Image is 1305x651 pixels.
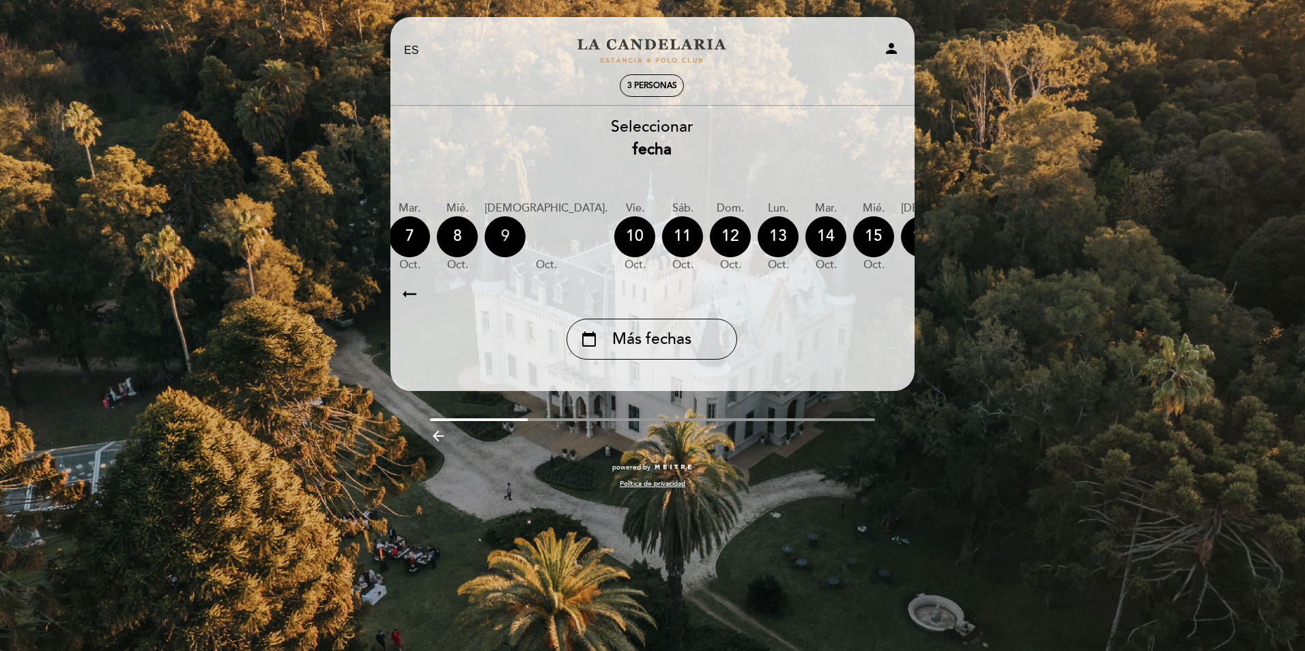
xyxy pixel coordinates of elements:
[710,201,751,216] div: dom.
[883,40,900,57] i: person
[614,201,655,216] div: vie.
[627,81,677,91] span: 3 personas
[805,201,846,216] div: mar.
[430,428,446,444] i: arrow_backward
[805,257,846,273] div: oct.
[389,116,915,161] div: Seleccionar
[437,216,478,257] div: 8
[758,201,799,216] div: lun.
[654,464,693,471] img: MEITRE
[485,216,526,257] div: 9
[853,216,894,257] div: 15
[662,201,703,216] div: sáb.
[805,216,846,257] div: 14
[437,201,478,216] div: mié.
[581,328,597,351] i: calendar_today
[901,216,942,257] div: 16
[399,279,420,308] i: arrow_right_alt
[612,463,650,472] span: powered by
[901,201,1024,216] div: [DEMOGRAPHIC_DATA].
[662,216,703,257] div: 11
[612,328,691,351] span: Más fechas
[612,463,693,472] a: powered by
[567,32,737,70] a: LA CANDELARIA
[437,257,478,273] div: oct.
[883,40,900,61] button: person
[485,201,607,216] div: [DEMOGRAPHIC_DATA].
[389,216,430,257] div: 7
[901,257,1024,273] div: oct.
[662,257,703,273] div: oct.
[853,257,894,273] div: oct.
[485,257,607,273] div: oct.
[758,257,799,273] div: oct.
[710,257,751,273] div: oct.
[853,201,894,216] div: mié.
[710,216,751,257] div: 12
[620,479,685,489] a: Política de privacidad
[389,201,430,216] div: mar.
[614,257,655,273] div: oct.
[614,216,655,257] div: 10
[758,216,799,257] div: 13
[389,257,430,273] div: oct.
[633,140,672,159] b: fecha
